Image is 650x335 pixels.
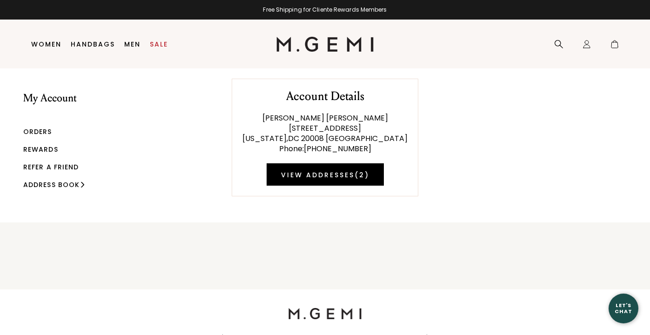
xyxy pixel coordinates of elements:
a: Address Book [23,180,80,189]
a: Handbags [71,40,115,48]
div: Let's Chat [609,302,638,314]
a: Men [124,40,141,48]
div: Phone : [PHONE_NUMBER] [242,144,408,154]
img: small chevron [81,181,85,188]
li: My Account [23,92,88,127]
div: [STREET_ADDRESS] [242,123,408,134]
a: View Addresses(2) [267,163,384,186]
a: Sale [150,40,168,48]
h2: Account Details [286,89,364,103]
div: [US_STATE] , DC 20008 [GEOGRAPHIC_DATA] [242,134,408,144]
a: Orders [23,127,52,136]
a: Refer a Friend [23,162,79,172]
a: Rewards [23,145,58,154]
a: Women [31,40,61,48]
img: M.Gemi [276,37,374,52]
div: [PERSON_NAME] [PERSON_NAME] [242,113,408,123]
img: M.Gemi [288,308,362,319]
